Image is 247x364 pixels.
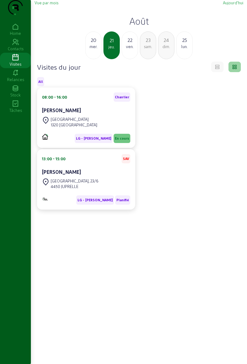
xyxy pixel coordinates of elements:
[51,122,97,128] div: 1320 [GEOGRAPHIC_DATA]
[42,107,81,113] cam-card-title: [PERSON_NAME]
[104,37,119,44] div: 21
[51,117,97,122] div: [GEOGRAPHIC_DATA]
[115,136,129,141] span: En cours
[42,169,81,175] cam-card-title: [PERSON_NAME]
[51,178,98,184] div: [GEOGRAPHIC_DATA], 23/6
[122,36,138,44] div: 22
[42,197,48,201] img: Monitoring et Maintenance
[86,44,101,49] div: mer.
[35,15,243,27] h2: Août
[158,44,174,49] div: dim.
[38,80,43,84] span: All
[223,0,243,5] span: Aujourd'hui
[35,0,58,5] span: Vue par mois
[42,94,67,100] div: 08:00 - 16:00
[76,136,111,141] span: LG - [PERSON_NAME]
[123,157,129,161] span: SAV
[116,198,129,202] span: Planifié
[42,134,48,140] img: PVELEC
[177,44,192,49] div: lun.
[37,63,81,71] h4: Visites du jour
[77,198,113,202] span: LG - [PERSON_NAME]
[158,36,174,44] div: 24
[115,95,129,99] span: Chantier
[140,36,156,44] div: 23
[42,156,65,162] div: 13:00 - 15:00
[122,44,138,49] div: ven.
[140,44,156,49] div: sam.
[51,184,98,189] div: 4450 JUPRELLE
[177,36,192,44] div: 25
[104,44,119,50] div: jeu.
[86,36,101,44] div: 20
